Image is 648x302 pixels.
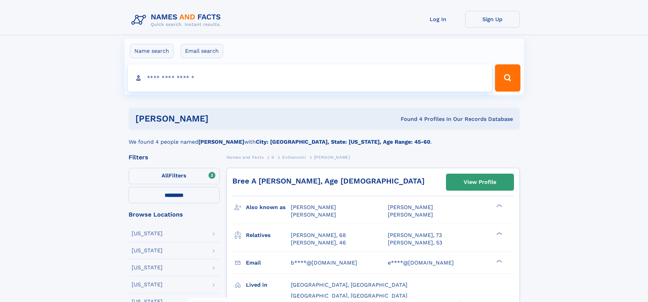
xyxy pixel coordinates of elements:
[464,174,496,190] div: View Profile
[271,153,275,161] a: S
[129,154,220,160] div: Filters
[495,204,503,208] div: ❯
[227,153,264,161] a: Names and Facts
[132,248,163,253] div: [US_STATE]
[130,44,173,58] label: Name search
[388,232,442,239] a: [PERSON_NAME], 73
[132,231,163,236] div: [US_STATE]
[291,204,336,210] span: [PERSON_NAME]
[246,279,291,291] h3: Lived in
[129,130,520,146] div: We found 4 people named with .
[282,155,306,160] span: Soltanovici
[291,232,346,239] a: [PERSON_NAME], 68
[291,292,408,299] span: [GEOGRAPHIC_DATA], [GEOGRAPHIC_DATA]
[181,44,223,58] label: Email search
[465,11,520,28] a: Sign Up
[495,259,503,263] div: ❯
[388,211,433,218] span: [PERSON_NAME]
[129,211,220,218] div: Browse Locations
[446,174,514,190] a: View Profile
[495,64,520,92] button: Search Button
[271,155,275,160] span: S
[135,114,305,123] h1: [PERSON_NAME]
[291,239,346,247] a: [PERSON_NAME], 46
[232,177,425,185] a: Bree A [PERSON_NAME], Age [DEMOGRAPHIC_DATA]
[388,239,442,247] a: [PERSON_NAME], 53
[411,11,465,28] a: Log In
[282,153,306,161] a: Soltanovici
[314,155,350,160] span: [PERSON_NAME]
[304,115,513,123] div: Found 4 Profiles In Our Records Database
[495,231,503,236] div: ❯
[198,139,244,145] b: [PERSON_NAME]
[246,202,291,213] h3: Also known as
[132,265,163,270] div: [US_STATE]
[291,282,408,288] span: [GEOGRAPHIC_DATA], [GEOGRAPHIC_DATA]
[129,11,227,29] img: Logo Names and Facts
[246,229,291,241] h3: Relatives
[132,282,163,287] div: [US_STATE]
[256,139,430,145] b: City: [GEOGRAPHIC_DATA], State: [US_STATE], Age Range: 45-60
[128,64,492,92] input: search input
[129,168,220,184] label: Filters
[388,204,433,210] span: [PERSON_NAME]
[291,211,336,218] span: [PERSON_NAME]
[162,172,169,179] span: All
[246,257,291,269] h3: Email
